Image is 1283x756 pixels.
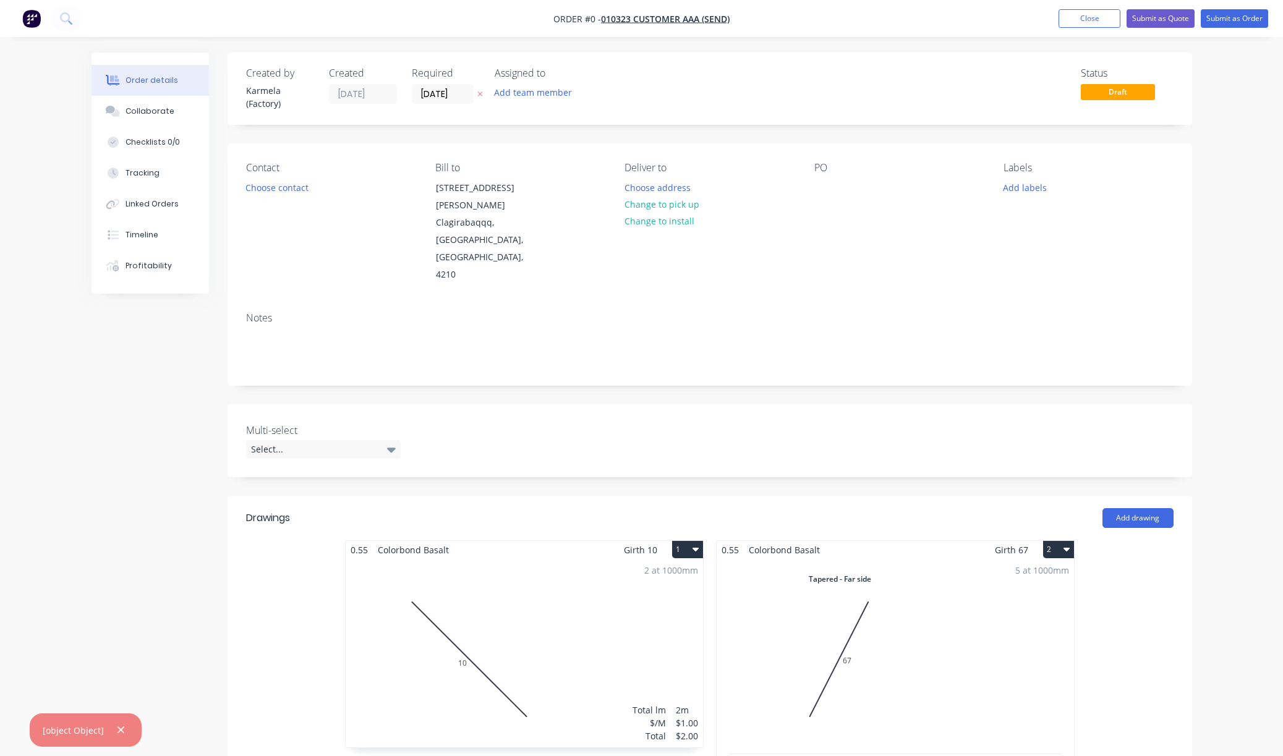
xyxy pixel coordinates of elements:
[92,65,209,96] button: Order details
[1043,541,1074,558] button: 2
[373,541,454,559] span: Colorbond Basalt
[92,189,209,219] button: Linked Orders
[997,179,1054,195] button: Add labels
[126,260,172,271] div: Profitability
[618,179,697,195] button: Choose address
[624,541,657,559] span: Girth 10
[92,250,209,281] button: Profitability
[246,84,314,110] div: Karmela (Factory)
[246,423,401,438] label: Multi-select
[618,213,701,229] button: Change to install
[126,75,178,86] div: Order details
[126,106,174,117] div: Collaborate
[495,67,618,79] div: Assigned to
[814,162,984,174] div: PO
[1201,9,1268,28] button: Submit as Order
[346,541,373,559] span: 0.55
[618,196,705,213] button: Change to pick up
[246,67,314,79] div: Created by
[1102,508,1174,528] button: Add drawing
[92,219,209,250] button: Timeline
[633,716,666,729] div: $/M
[744,541,825,559] span: Colorbond Basalt
[1081,67,1174,79] div: Status
[487,84,578,101] button: Add team member
[633,729,666,742] div: Total
[126,229,158,240] div: Timeline
[1081,84,1155,100] span: Draft
[92,158,209,189] button: Tracking
[1004,162,1173,174] div: Labels
[495,84,579,101] button: Add team member
[672,541,703,558] button: 1
[1059,9,1120,28] button: Close
[435,162,605,174] div: Bill to
[346,559,703,747] div: 0102 at 1000mmTotal lm$/MTotal2m$1.00$2.00
[329,67,397,79] div: Created
[624,162,794,174] div: Deliver to
[1127,9,1195,28] button: Submit as Quote
[239,179,315,195] button: Choose contact
[43,724,104,737] div: [object Object]
[633,703,666,716] div: Total lm
[676,729,698,742] div: $2.00
[246,312,1174,324] div: Notes
[246,511,290,525] div: Drawings
[246,440,401,459] div: Select...
[425,179,549,284] div: [STREET_ADDRESS][PERSON_NAME]Clagirabaqqq, [GEOGRAPHIC_DATA], [GEOGRAPHIC_DATA], 4210
[1015,564,1069,577] div: 5 at 1000mm
[126,137,180,148] div: Checklists 0/0
[717,541,744,559] span: 0.55
[22,9,41,28] img: Factory
[676,716,698,729] div: $1.00
[126,168,160,179] div: Tracking
[601,13,730,25] a: 010323 Customer AAA (Send)
[92,127,209,158] button: Checklists 0/0
[246,162,416,174] div: Contact
[126,198,179,210] div: Linked Orders
[644,564,698,577] div: 2 at 1000mm
[412,67,480,79] div: Required
[436,179,539,214] div: [STREET_ADDRESS][PERSON_NAME]
[92,96,209,127] button: Collaborate
[436,214,539,283] div: Clagirabaqqq, [GEOGRAPHIC_DATA], [GEOGRAPHIC_DATA], 4210
[995,541,1028,559] span: Girth 67
[676,703,698,716] div: 2m
[553,13,601,25] span: Order #0 -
